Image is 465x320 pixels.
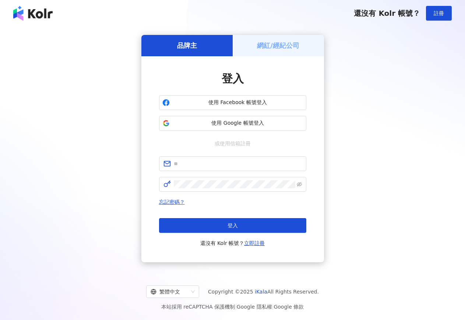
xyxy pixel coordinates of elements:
[255,289,267,295] a: iKala
[354,9,420,18] span: 還沒有 Kolr 帳號？
[222,72,244,85] span: 登入
[159,116,306,131] button: 使用 Google 帳號登入
[200,239,265,248] span: 還沒有 Kolr 帳號？
[161,302,304,311] span: 本站採用 reCAPTCHA 保護機制
[235,304,237,310] span: |
[274,304,304,310] a: Google 條款
[272,304,274,310] span: |
[173,99,303,106] span: 使用 Facebook 帳號登入
[434,10,444,16] span: 註冊
[159,218,306,233] button: 登入
[173,120,303,127] span: 使用 Google 帳號登入
[237,304,272,310] a: Google 隱私權
[13,6,53,21] img: logo
[159,95,306,110] button: 使用 Facebook 帳號登入
[297,182,302,187] span: eye-invisible
[257,41,299,50] h5: 網紅/經紀公司
[426,6,452,21] button: 註冊
[208,287,319,296] span: Copyright © 2025 All Rights Reserved.
[228,223,238,228] span: 登入
[177,41,197,50] h5: 品牌主
[209,139,256,147] span: 或使用信箱註冊
[151,286,188,298] div: 繁體中文
[159,199,185,205] a: 忘記密碼？
[244,240,265,246] a: 立即註冊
